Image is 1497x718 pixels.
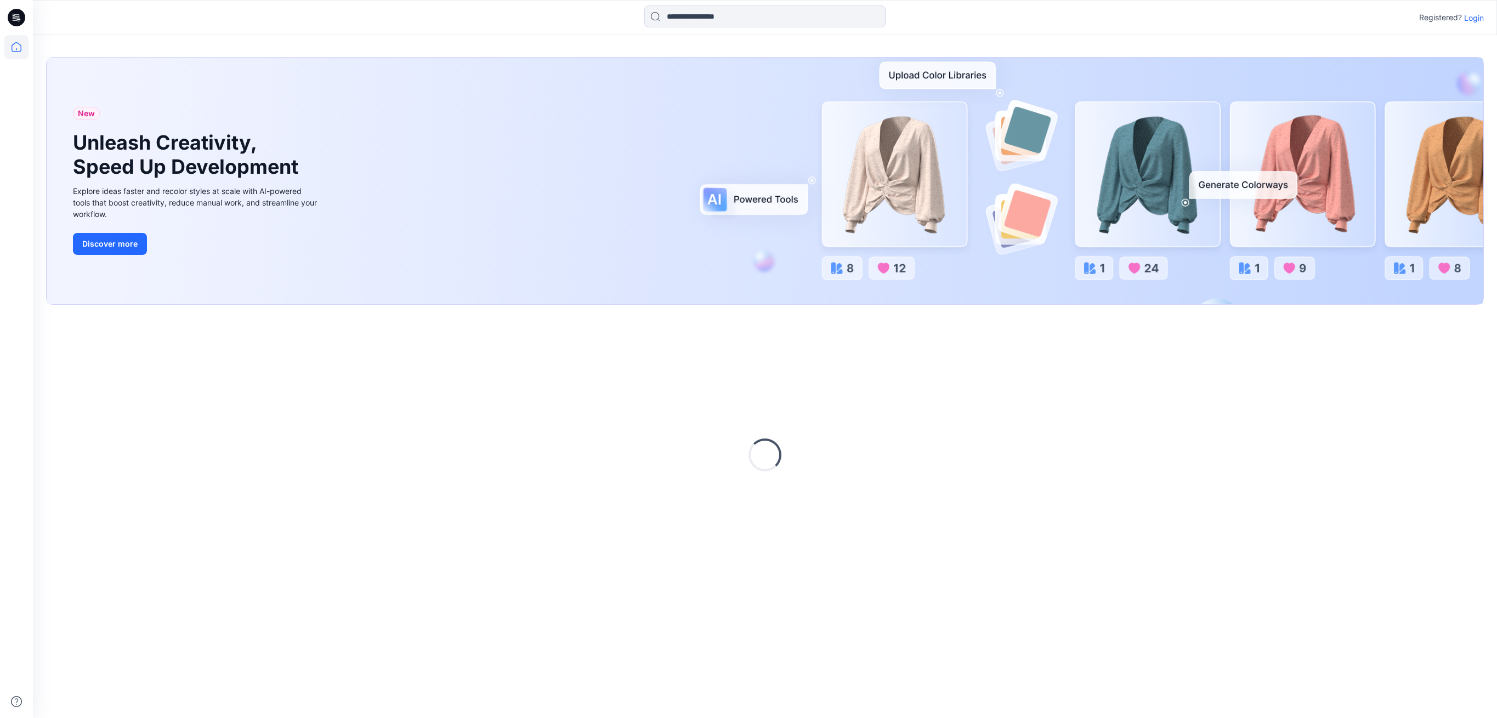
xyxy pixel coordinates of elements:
[73,233,147,255] button: Discover more
[1419,11,1462,24] p: Registered?
[78,107,95,120] span: New
[1464,12,1484,24] p: Login
[73,131,303,178] h1: Unleash Creativity, Speed Up Development
[73,185,320,220] div: Explore ideas faster and recolor styles at scale with AI-powered tools that boost creativity, red...
[73,233,320,255] a: Discover more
